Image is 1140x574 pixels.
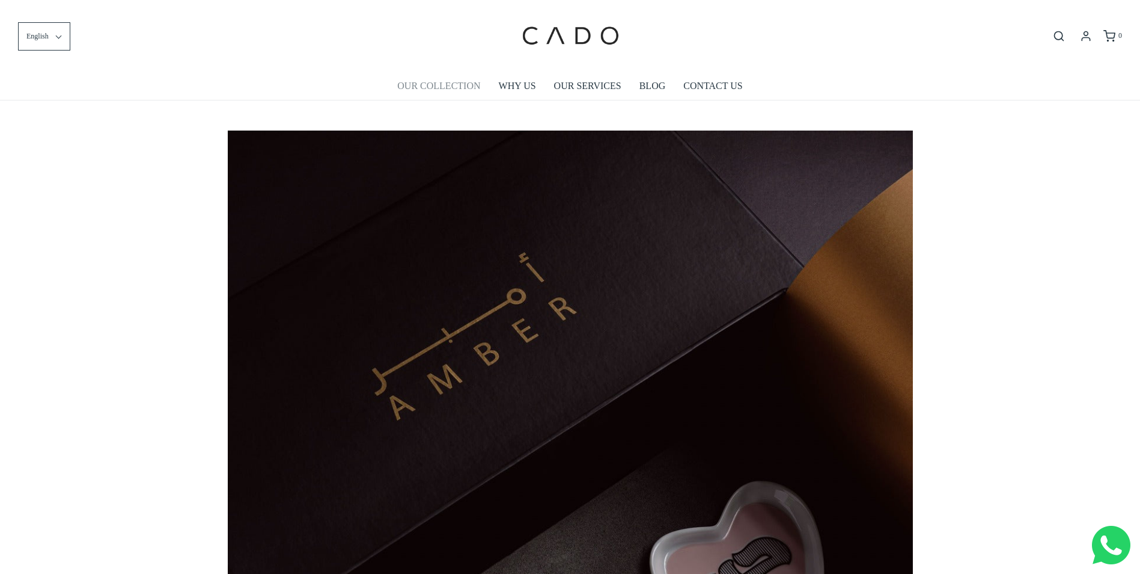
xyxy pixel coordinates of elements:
[1118,31,1122,40] span: 0
[343,1,382,11] span: Last name
[683,72,742,100] a: CONTACT US
[397,72,480,100] a: OUR COLLECTION
[1048,29,1070,43] button: Open search bar
[18,22,70,51] button: English
[26,31,49,42] span: English
[343,100,400,110] span: Number of gifts
[639,72,666,100] a: BLOG
[343,51,402,60] span: Company name
[554,72,621,100] a: OUR SERVICES
[499,72,536,100] a: WHY US
[1102,30,1122,42] a: 0
[519,9,621,63] img: cadogifting
[1092,526,1130,564] img: Whatsapp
